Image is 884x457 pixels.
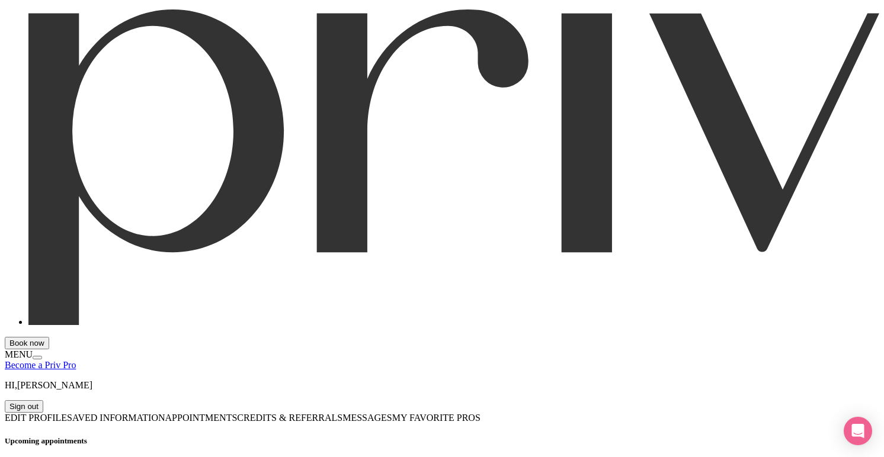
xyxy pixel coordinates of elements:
p: HI, [PERSON_NAME] [5,380,879,391]
a: MY FAVORITE PROS [392,413,481,423]
a: SAVED INFORMATION [67,413,165,423]
a: APPOINTMENTS [165,413,238,423]
img: Logo_dark.svg [28,9,879,325]
button: Book now [5,337,49,349]
a: MESSAGES [342,413,392,423]
a: EDIT PROFILE [5,413,67,423]
button: Sign out [5,400,43,413]
h5: Upcoming appointments [5,436,879,446]
div: Open Intercom Messenger [844,417,872,445]
a: Become a Priv Pro [5,360,76,370]
a: CREDITS & REFERRALS [237,413,342,423]
span: MENU [5,349,33,359]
